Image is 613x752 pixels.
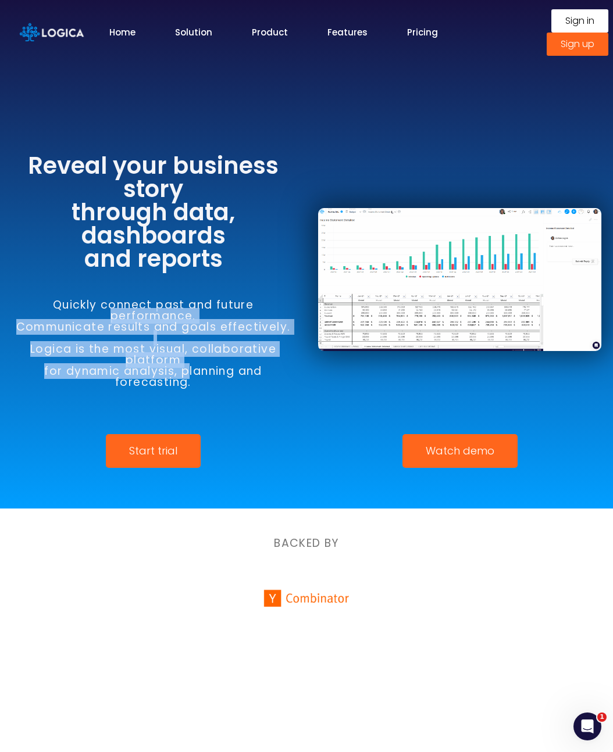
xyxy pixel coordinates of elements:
h6: BACKED BY [17,538,596,549]
span: Sign in [565,16,594,26]
a: Watch demo [402,434,518,468]
span: Start trial [129,446,177,456]
span: Sign up [561,40,594,49]
h6: Quickly connect past and future performance. Communicate results and goals effectively. Logica is... [12,299,295,388]
a: Product [252,26,288,39]
a: Start trial [106,434,201,468]
span: 1 [597,712,607,722]
a: Sign in [551,9,608,33]
a: Sign up [547,33,608,56]
a: Logica [20,25,84,38]
img: Logica [20,23,84,41]
span: Watch demo [426,446,494,456]
a: Home [109,26,136,39]
iframe: Intercom live chat [573,712,601,740]
a: Solution [175,26,212,39]
a: Features [327,26,368,39]
h3: Reveal your business story through data, dashboards and reports [12,154,295,270]
a: Pricing [407,26,438,39]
